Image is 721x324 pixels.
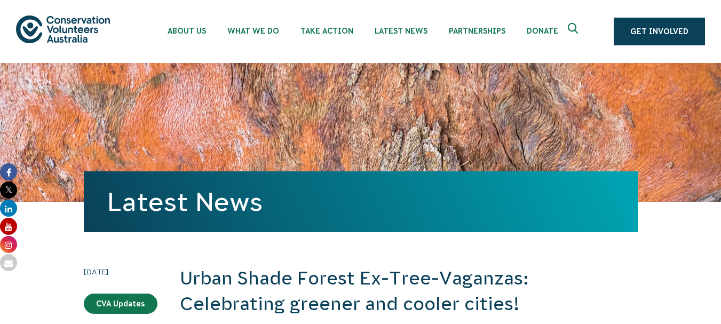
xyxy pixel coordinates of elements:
a: Latest News [107,187,263,216]
span: Donate [527,27,558,35]
span: Expand search box [568,23,581,40]
span: Latest News [375,27,427,35]
span: What We Do [227,27,279,35]
img: logo.svg [16,15,110,43]
h2: Urban Shade Forest Ex-Tree-Vaganzas: Celebrating greener and cooler cities! [180,266,638,317]
a: Get Involved [614,18,705,45]
span: Take Action [300,27,353,35]
button: Expand search box Close search box [561,19,587,44]
span: About Us [168,27,206,35]
time: [DATE] [84,266,157,278]
a: CVA Updates [84,294,157,314]
span: Partnerships [449,27,505,35]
